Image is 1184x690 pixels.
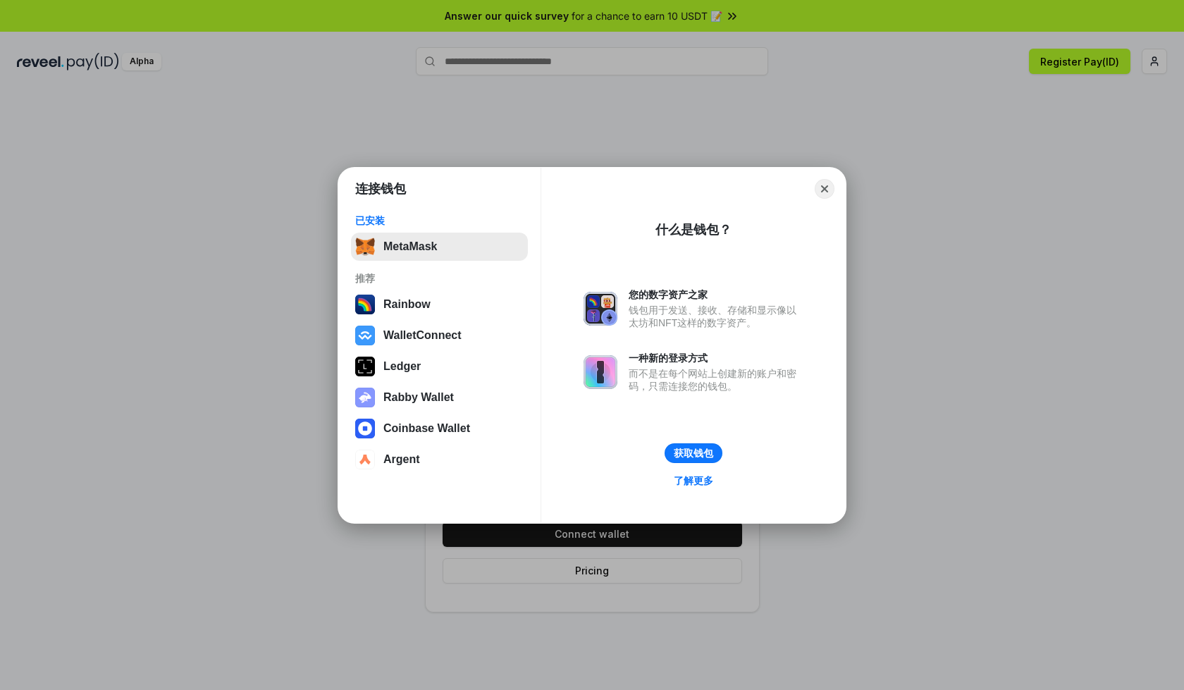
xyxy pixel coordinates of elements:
[355,214,524,227] div: 已安装
[655,221,732,238] div: 什么是钱包？
[351,321,528,350] button: WalletConnect
[355,180,406,197] h1: 连接钱包
[584,292,617,326] img: svg+xml,%3Csvg%20xmlns%3D%22http%3A%2F%2Fwww.w3.org%2F2000%2Fsvg%22%20fill%3D%22none%22%20viewBox...
[351,290,528,319] button: Rainbow
[355,388,375,407] img: svg+xml,%3Csvg%20xmlns%3D%22http%3A%2F%2Fwww.w3.org%2F2000%2Fsvg%22%20fill%3D%22none%22%20viewBox...
[674,447,713,460] div: 获取钱包
[351,233,528,261] button: MetaMask
[355,237,375,257] img: svg+xml,%3Csvg%20fill%3D%22none%22%20height%3D%2233%22%20viewBox%3D%220%200%2035%2033%22%20width%...
[665,472,722,490] a: 了解更多
[355,272,524,285] div: 推荐
[355,419,375,438] img: svg+xml,%3Csvg%20width%3D%2228%22%20height%3D%2228%22%20viewBox%3D%220%200%2028%2028%22%20fill%3D...
[351,383,528,412] button: Rabby Wallet
[629,352,803,364] div: 一种新的登录方式
[665,443,722,463] button: 获取钱包
[383,360,421,373] div: Ledger
[383,391,454,404] div: Rabby Wallet
[383,240,437,253] div: MetaMask
[355,295,375,314] img: svg+xml,%3Csvg%20width%3D%22120%22%20height%3D%22120%22%20viewBox%3D%220%200%20120%20120%22%20fil...
[674,474,713,487] div: 了解更多
[355,450,375,469] img: svg+xml,%3Csvg%20width%3D%2228%22%20height%3D%2228%22%20viewBox%3D%220%200%2028%2028%22%20fill%3D...
[355,326,375,345] img: svg+xml,%3Csvg%20width%3D%2228%22%20height%3D%2228%22%20viewBox%3D%220%200%2028%2028%22%20fill%3D...
[383,298,431,311] div: Rainbow
[629,288,803,301] div: 您的数字资产之家
[355,357,375,376] img: svg+xml,%3Csvg%20xmlns%3D%22http%3A%2F%2Fwww.w3.org%2F2000%2Fsvg%22%20width%3D%2228%22%20height%3...
[629,304,803,329] div: 钱包用于发送、接收、存储和显示像以太坊和NFT这样的数字资产。
[383,422,470,435] div: Coinbase Wallet
[351,445,528,474] button: Argent
[383,329,462,342] div: WalletConnect
[815,179,834,199] button: Close
[351,352,528,381] button: Ledger
[383,453,420,466] div: Argent
[629,367,803,393] div: 而不是在每个网站上创建新的账户和密码，只需连接您的钱包。
[584,355,617,389] img: svg+xml,%3Csvg%20xmlns%3D%22http%3A%2F%2Fwww.w3.org%2F2000%2Fsvg%22%20fill%3D%22none%22%20viewBox...
[351,414,528,443] button: Coinbase Wallet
